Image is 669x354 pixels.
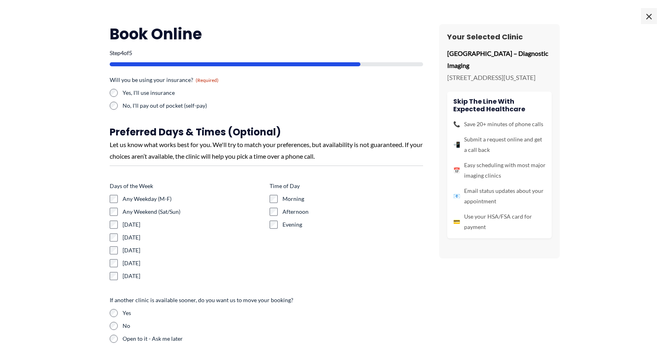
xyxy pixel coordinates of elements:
legend: If another clinic is available sooner, do you want us to move your booking? [110,296,293,304]
legend: Will you be using your insurance? [110,76,219,84]
span: 📞 [453,119,460,129]
label: [DATE] [123,233,263,241]
label: Open to it - Ask me later [123,335,423,343]
span: 📅 [453,165,460,176]
span: 📧 [453,191,460,201]
li: Use your HSA/FSA card for payment [453,211,546,232]
li: Easy scheduling with most major imaging clinics [453,160,546,181]
label: Afternoon [282,208,423,216]
p: [GEOGRAPHIC_DATA] – Diagnostic Imaging [447,47,552,71]
h2: Book Online [110,24,423,44]
div: Let us know what works best for you. We'll try to match your preferences, but availability is not... [110,139,423,162]
li: Email status updates about your appointment [453,186,546,207]
label: No [123,322,423,330]
label: [DATE] [123,246,263,254]
span: 📲 [453,139,460,150]
li: Submit a request online and get a call back [453,134,546,155]
legend: Time of Day [270,182,300,190]
p: [STREET_ADDRESS][US_STATE] [447,72,552,84]
span: (Required) [196,77,219,83]
h4: Skip the line with Expected Healthcare [453,98,546,113]
label: [DATE] [123,259,263,267]
label: [DATE] [123,221,263,229]
h3: Your Selected Clinic [447,32,552,41]
label: Evening [282,221,423,229]
span: 5 [129,49,132,56]
label: Morning [282,195,423,203]
legend: Days of the Week [110,182,153,190]
label: Yes, I'll use insurance [123,89,263,97]
li: Save 20+ minutes of phone calls [453,119,546,129]
span: 4 [121,49,124,56]
label: Any Weekend (Sat/Sun) [123,208,263,216]
label: Yes [123,309,423,317]
h3: Preferred Days & Times (Optional) [110,126,423,138]
label: No, I'll pay out of pocket (self-pay) [123,102,263,110]
label: [DATE] [123,272,263,280]
label: Any Weekday (M-F) [123,195,263,203]
span: × [641,8,657,24]
p: Step of [110,50,423,56]
span: 💳 [453,217,460,227]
